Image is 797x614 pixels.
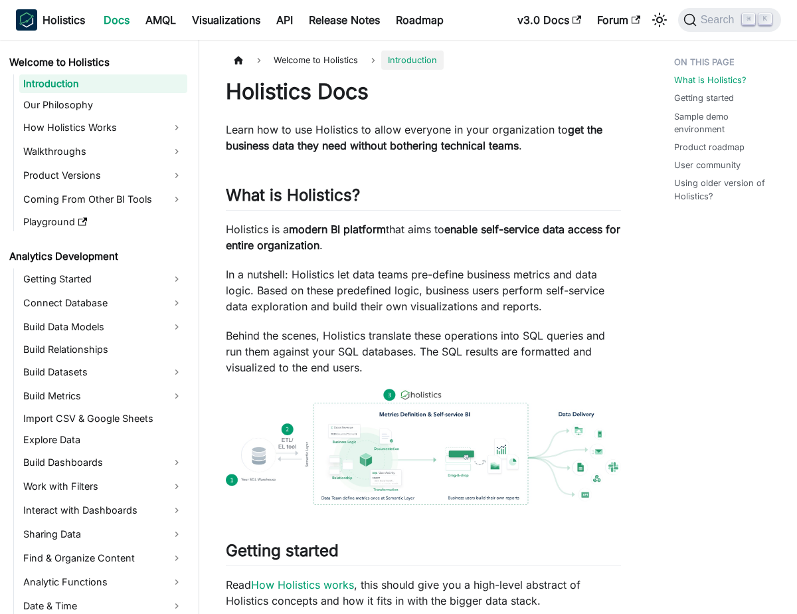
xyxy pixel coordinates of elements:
[678,8,781,32] button: Search (Command+K)
[267,51,365,70] span: Welcome to Holistics
[268,9,301,31] a: API
[19,524,187,545] a: Sharing Data
[381,51,444,70] span: Introduction
[16,9,85,31] a: HolisticsHolistics
[19,316,187,338] a: Build Data Models
[226,122,621,153] p: Learn how to use Holistics to allow everyone in your organization to .
[742,13,755,25] kbd: ⌘
[16,9,37,31] img: Holistics
[226,221,621,253] p: Holistics is a that aims to .
[226,78,621,105] h1: Holistics Docs
[226,185,621,211] h2: What is Holistics?
[19,431,187,449] a: Explore Data
[19,452,187,473] a: Build Dashboards
[226,51,251,70] a: Home page
[674,110,776,136] a: Sample demo environment
[43,12,85,28] b: Holistics
[19,500,187,521] a: Interact with Dashboards
[19,213,187,231] a: Playground
[96,9,137,31] a: Docs
[184,9,268,31] a: Visualizations
[301,9,388,31] a: Release Notes
[19,117,187,138] a: How Holistics Works
[226,541,621,566] h2: Getting started
[19,292,187,314] a: Connect Database
[19,409,187,428] a: Import CSV & Google Sheets
[137,9,184,31] a: AMQL
[19,340,187,359] a: Build Relationships
[388,9,452,31] a: Roadmap
[5,247,187,266] a: Analytics Development
[19,268,187,290] a: Getting Started
[19,189,187,210] a: Coming From Other BI Tools
[758,13,772,25] kbd: K
[697,14,743,26] span: Search
[19,571,187,593] a: Analytic Functions
[226,266,621,314] p: In a nutshell: Holistics let data teams pre-define business metrics and data logic. Based on thes...
[674,177,776,202] a: Using older version of Holistics?
[226,577,621,609] p: Read , this should give you a high-level abstract of Holistics concepts and how it fits in with t...
[509,9,589,31] a: v3.0 Docs
[19,476,187,497] a: Work with Filters
[226,51,621,70] nav: Breadcrumbs
[226,328,621,375] p: Behind the scenes, Holistics translate these operations into SQL queries and run them against you...
[19,141,187,162] a: Walkthroughs
[19,96,187,114] a: Our Philosophy
[289,223,386,236] strong: modern BI platform
[674,159,741,171] a: User community
[674,74,747,86] a: What is Holistics?
[19,385,187,407] a: Build Metrics
[251,578,354,591] a: How Holistics works
[19,361,187,383] a: Build Datasets
[19,548,187,569] a: Find & Organize Content
[226,389,621,504] img: How Holistics fits in your Data Stack
[19,74,187,93] a: Introduction
[674,141,745,153] a: Product roadmap
[589,9,648,31] a: Forum
[19,165,187,186] a: Product Versions
[649,9,670,31] button: Switch between dark and light mode (currently light mode)
[5,53,187,72] a: Welcome to Holistics
[674,92,734,104] a: Getting started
